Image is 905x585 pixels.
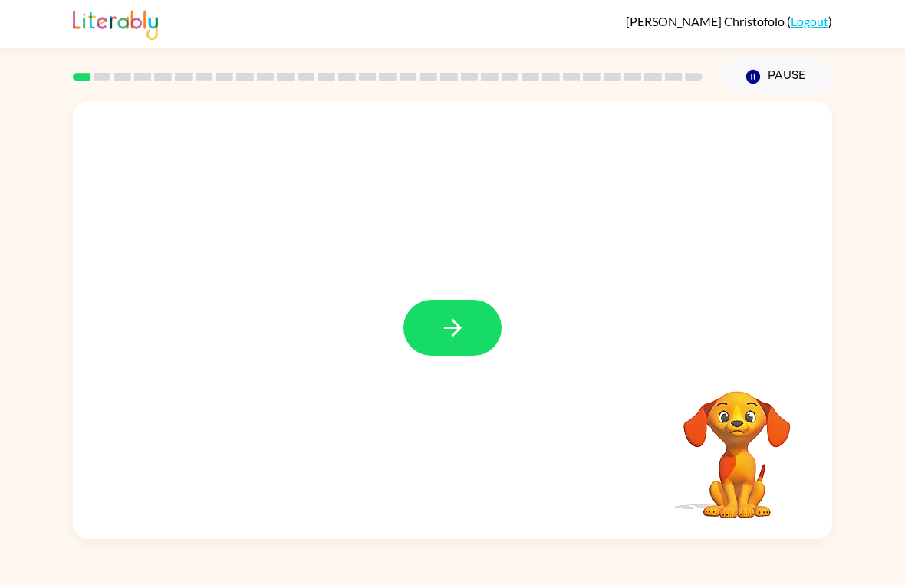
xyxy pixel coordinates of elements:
a: Logout [791,14,828,28]
div: ( ) [626,14,832,28]
video: Your browser must support playing .mp4 files to use Literably. Please try using another browser. [660,367,814,521]
img: Literably [73,6,158,40]
span: [PERSON_NAME] Christofolo [626,14,787,28]
button: Pause [721,59,832,94]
